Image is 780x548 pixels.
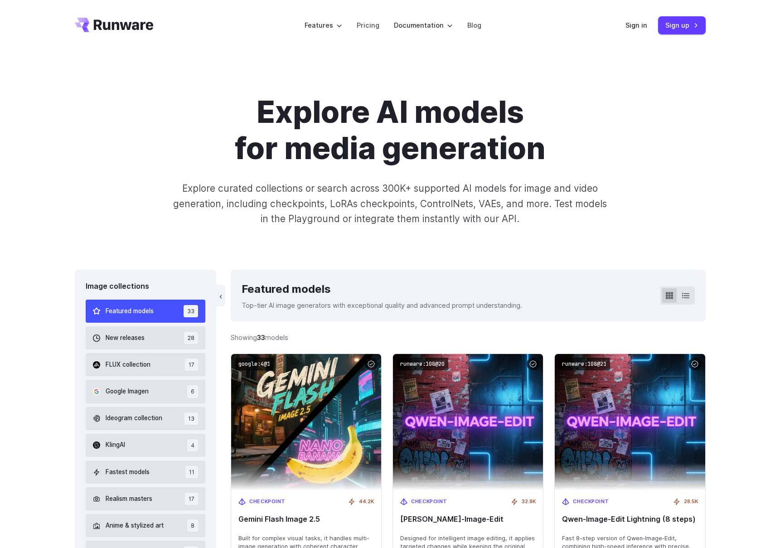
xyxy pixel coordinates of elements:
img: Qwen‑Image‑Edit [393,354,543,490]
img: Qwen‑Image‑Edit Lightning (8 steps) [555,354,705,490]
img: Gemini Flash Image 2.5 [231,354,381,490]
span: 11 [185,466,198,478]
span: Checkpoint [249,498,286,506]
div: Featured models [242,281,522,298]
strong: 33 [257,334,265,341]
span: Qwen‑Image‑Edit Lightning (8 steps) [562,515,698,524]
span: 6 [187,385,198,398]
a: Pricing [357,20,379,30]
code: google:4@1 [235,358,274,371]
code: runware:108@21 [558,358,610,371]
span: 28.5K [684,498,698,506]
button: Ideogram collection 13 [86,407,206,430]
span: Ideogram collection [106,413,162,423]
button: New releases 28 [86,326,206,349]
span: New releases [106,333,145,343]
span: KlingAI [106,440,125,450]
span: 13 [184,412,198,425]
div: Image collections [86,281,206,292]
span: Anime & stylized art [106,521,164,531]
span: 44.2K [359,498,374,506]
a: Sign up [658,16,706,34]
label: Documentation [394,20,453,30]
label: Features [305,20,342,30]
a: Blog [467,20,481,30]
span: Realism masters [106,494,152,504]
span: 32.8K [522,498,536,506]
button: Fastest models 11 [86,461,206,484]
button: Featured models 33 [86,300,206,323]
span: 17 [185,493,198,505]
p: Top-tier AI image generators with exceptional quality and advanced prompt understanding. [242,300,522,310]
button: FLUX collection 17 [86,353,206,376]
span: [PERSON_NAME]‑Image‑Edit [400,515,536,524]
span: Checkpoint [573,498,609,506]
span: Featured models [106,306,154,316]
p: Explore curated collections or search across 300K+ supported AI models for image and video genera... [169,181,610,226]
span: Checkpoint [411,498,447,506]
div: Showing models [231,332,288,343]
a: Go to / [75,18,154,32]
span: Fastest models [106,467,150,477]
h1: Explore AI models for media generation [138,94,643,166]
span: 33 [184,305,198,317]
button: Realism masters 17 [86,487,206,510]
button: ‹ [216,285,225,306]
code: runware:108@20 [397,358,448,371]
span: 17 [185,359,198,371]
a: Sign in [625,20,647,30]
button: Anime & stylized art 8 [86,514,206,537]
span: Google Imagen [106,387,149,397]
span: Gemini Flash Image 2.5 [238,515,374,524]
span: 28 [184,332,198,344]
span: 4 [187,439,198,451]
button: Google Imagen 6 [86,380,206,403]
span: FLUX collection [106,360,150,370]
button: KlingAI 4 [86,434,206,457]
span: 8 [187,519,198,532]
